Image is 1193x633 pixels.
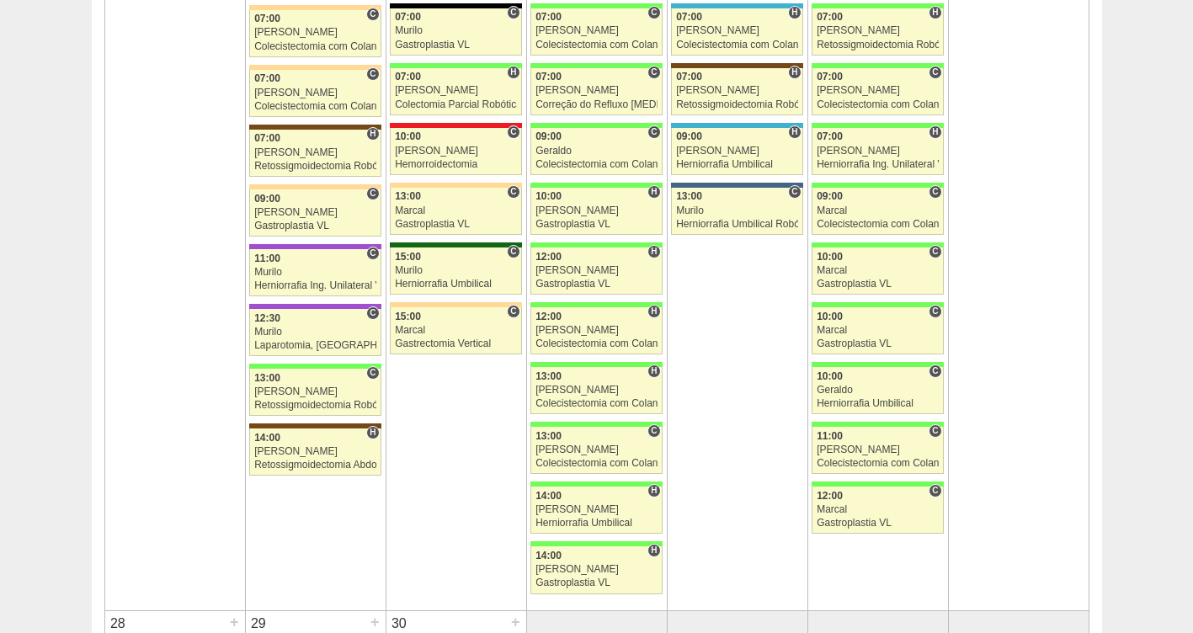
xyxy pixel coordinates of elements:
div: Murilo [395,25,517,36]
div: Retossigmoidectomia Abdominal VL [254,460,376,471]
div: Key: Brasil [812,242,943,247]
div: Key: IFOR [249,244,381,249]
div: Murilo [254,267,376,278]
span: 14:00 [535,490,562,502]
div: [PERSON_NAME] [254,147,376,158]
span: 13:00 [395,190,421,202]
div: Key: Brasil [812,422,943,427]
div: Key: Brasil [530,242,662,247]
div: Marcal [395,325,517,336]
div: Gastroplastia VL [395,40,517,51]
span: 14:00 [535,550,562,561]
span: 07:00 [535,71,562,82]
div: Gastroplastia VL [535,577,658,588]
span: 07:00 [395,71,421,82]
span: 07:00 [535,11,562,23]
a: C 13:00 [PERSON_NAME] Colecistectomia com Colangiografia VL [530,427,662,474]
a: C 15:00 Marcal Gastrectomia Vertical [390,307,521,354]
a: C 11:00 [PERSON_NAME] Colecistectomia com Colangiografia VL [812,427,943,474]
div: Marcal [817,205,939,216]
div: [PERSON_NAME] [254,207,376,218]
div: Key: Santa Joana [249,423,381,428]
div: Key: Neomater [671,123,802,128]
div: Herniorrafia Umbilical Robótica [676,219,798,230]
div: Key: Brasil [530,123,662,128]
span: 07:00 [676,71,702,82]
a: H 14:00 [PERSON_NAME] Gastroplastia VL [530,546,662,593]
span: 11:00 [254,253,280,264]
a: C 15:00 Murilo Herniorrafia Umbilical [390,247,521,295]
span: 10:00 [535,190,562,202]
span: 07:00 [817,130,843,142]
div: Key: Brasil [530,481,662,487]
span: Hospital [366,127,379,141]
div: Key: Brasil [812,481,943,487]
span: 13:00 [676,190,702,202]
a: H 13:00 [PERSON_NAME] Colecistectomia com Colangiografia VL [530,367,662,414]
span: 13:00 [535,370,562,382]
div: Colecistectomia com Colangiografia VL [535,338,658,349]
a: C 13:00 Murilo Herniorrafia Umbilical Robótica [671,188,802,235]
span: 10:00 [817,311,843,322]
span: Hospital [788,6,801,19]
a: C 10:00 [PERSON_NAME] Hemorroidectomia [390,128,521,175]
span: Hospital [647,185,660,199]
span: Consultório [366,247,379,260]
a: H 07:00 [PERSON_NAME] Colecistectomia com Colangiografia VL [671,8,802,56]
div: Geraldo [817,385,939,396]
span: 13:00 [254,372,280,384]
div: Key: Santa Joana [249,125,381,130]
span: Consultório [366,67,379,81]
span: Consultório [929,305,941,318]
span: Consultório [507,245,519,258]
div: Herniorrafia Ing. Unilateral VL [817,159,939,170]
a: C 10:00 Geraldo Herniorrafia Umbilical [812,367,943,414]
div: [PERSON_NAME] [535,205,658,216]
span: Consultório [929,424,941,438]
div: Herniorrafia Umbilical [676,159,798,170]
a: H 07:00 [PERSON_NAME] Retossigmoidectomia Robótica [812,8,943,56]
div: Gastroplastia VL [535,279,658,290]
span: Consultório [929,185,941,199]
div: [PERSON_NAME] [535,444,658,455]
span: Consultório [929,484,941,497]
span: 15:00 [395,251,421,263]
a: C 07:00 [PERSON_NAME] Colecistectomia com Colangiografia VL [249,10,381,57]
div: [PERSON_NAME] [817,444,939,455]
div: Marcal [817,504,939,515]
div: Herniorrafia Ing. Unilateral VL [254,280,376,291]
div: Key: Brasil [530,63,662,68]
div: Colecistectomia com Colangiografia VL [817,99,939,110]
a: C 12:00 Marcal Gastroplastia VL [812,487,943,534]
div: [PERSON_NAME] [676,25,798,36]
span: Hospital [788,66,801,79]
div: Gastroplastia VL [395,219,517,230]
div: [PERSON_NAME] [254,27,376,38]
div: Key: Brasil [530,183,662,188]
div: Key: Brasil [530,422,662,427]
span: Consultório [507,6,519,19]
span: Hospital [929,125,941,139]
span: 09:00 [535,130,562,142]
span: Hospital [788,125,801,139]
span: Consultório [929,66,941,79]
div: Key: IFOR [249,304,381,309]
div: Colecistectomia com Colangiografia VL [254,41,376,52]
div: Murilo [395,265,517,276]
div: Colecistectomia com Colangiografia VL [535,40,658,51]
div: Key: Brasil [812,362,943,367]
div: Key: Brasil [249,364,381,369]
div: Key: Bartira [249,65,381,70]
span: Hospital [647,305,660,318]
div: [PERSON_NAME] [395,146,517,157]
span: 10:00 [395,130,421,142]
div: Key: Brasil [812,63,943,68]
div: Key: Blanc [390,3,521,8]
span: Consultório [647,6,660,19]
a: H 07:00 [PERSON_NAME] Herniorrafia Ing. Unilateral VL [812,128,943,175]
span: 12:00 [535,251,562,263]
a: C 07:00 [PERSON_NAME] Colecistectomia com Colangiografia VL [530,8,662,56]
div: [PERSON_NAME] [254,446,376,457]
div: Colecistectomia com Colangiografia VL [817,219,939,230]
div: Murilo [254,327,376,338]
